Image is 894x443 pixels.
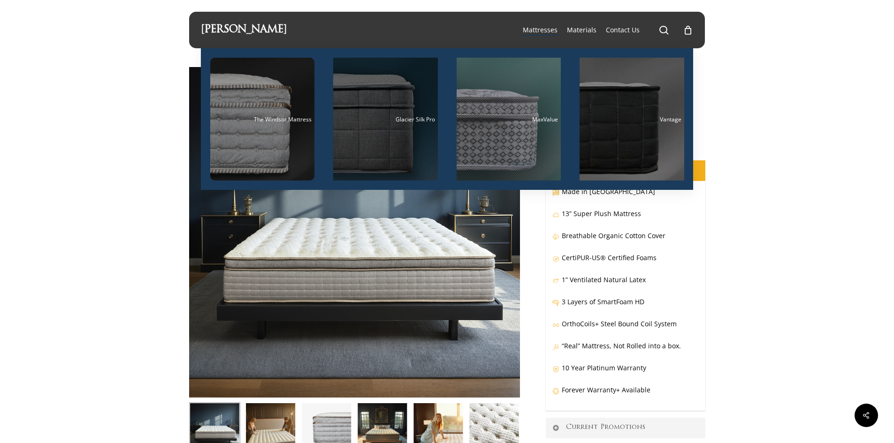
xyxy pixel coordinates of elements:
a: Current Promotions [546,418,705,438]
span: Materials [567,25,596,34]
nav: Main Menu [518,12,693,48]
a: Contact Us [606,25,640,35]
p: Breathable Organic Cotton Cover [552,230,699,252]
p: 1” Ventilated Natural Latex [552,274,699,296]
p: CertiPUR-US® Certified Foams [552,252,699,274]
a: Vantage [580,58,684,180]
a: Mattresses [523,25,558,35]
p: Made in [GEOGRAPHIC_DATA] [552,186,699,208]
a: Glacier Silk Pro [333,58,438,180]
p: 13” Super Plush Mattress [552,208,699,230]
a: Cart [683,25,693,35]
p: “Real” Mattress, Not Rolled into a box. [552,340,699,362]
span: Glacier Silk Pro [396,115,435,123]
a: [PERSON_NAME] [201,25,287,35]
p: 10 Year Platinum Warranty [552,362,699,384]
p: 3 Layers of SmartFoam HD [552,296,699,318]
span: Vantage [660,115,681,123]
p: Forever Warranty+ Available [552,384,699,406]
span: MaxValue [532,115,558,123]
a: The Windsor Mattress [210,58,315,180]
a: Materials [567,25,596,35]
a: MaxValue [457,58,561,180]
span: Mattresses [523,25,558,34]
span: Contact Us [606,25,640,34]
span: The Windsor Mattress [254,115,312,123]
p: OrthoCoils+ Steel Bound Coil System [552,318,699,340]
